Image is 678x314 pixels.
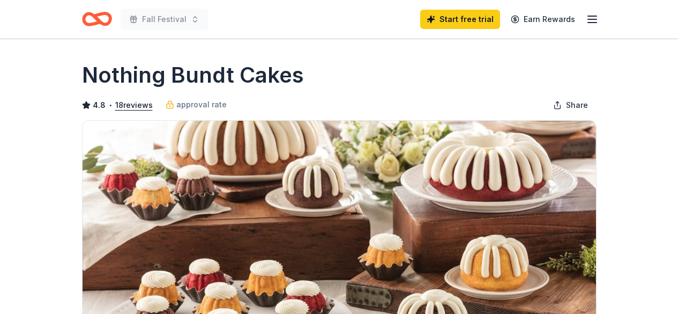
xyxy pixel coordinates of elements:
span: • [108,101,112,109]
a: approval rate [166,98,227,111]
button: Fall Festival [121,9,208,30]
span: Fall Festival [142,13,187,26]
button: Share [545,94,597,116]
span: 4.8 [93,99,106,112]
h1: Nothing Bundt Cakes [82,60,304,90]
a: Start free trial [420,10,500,29]
span: Share [566,99,588,112]
a: Home [82,6,112,32]
span: approval rate [176,98,227,111]
button: 18reviews [115,99,153,112]
a: Earn Rewards [504,10,582,29]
